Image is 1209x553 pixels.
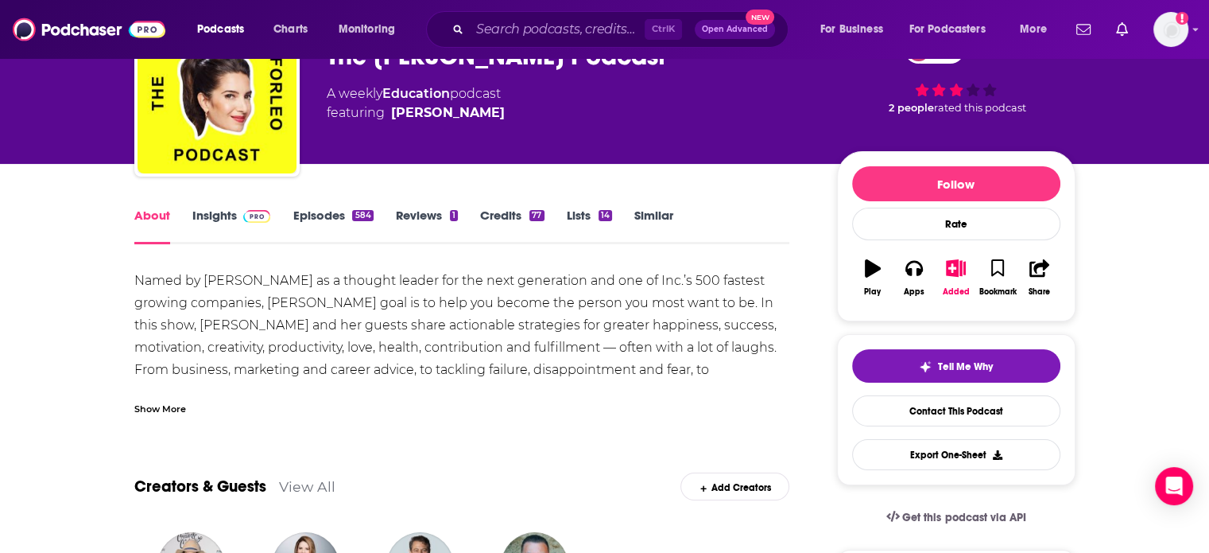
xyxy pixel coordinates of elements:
[263,17,317,42] a: Charts
[938,360,993,373] span: Tell Me Why
[852,249,893,306] button: Play
[192,208,271,244] a: InsightsPodchaser Pro
[899,17,1009,42] button: open menu
[391,103,505,123] a: Marie Forleo
[1009,17,1067,42] button: open menu
[837,25,1075,124] div: 70 2 peoplerated this podcast
[1018,249,1060,306] button: Share
[904,287,924,297] div: Apps
[134,208,170,244] a: About
[1070,16,1097,43] a: Show notifications dropdown
[852,395,1060,426] a: Contact This Podcast
[874,498,1039,537] a: Get this podcast via API
[134,270,790,448] div: Named by [PERSON_NAME] as a thought leader for the next generation and one of Inc.’s 500 fastest ...
[1153,12,1188,47] img: User Profile
[702,25,768,33] span: Open Advanced
[1153,12,1188,47] span: Logged in as smeizlik
[634,208,673,244] a: Similar
[339,18,395,41] span: Monitoring
[919,360,932,373] img: tell me why sparkle
[279,478,335,495] a: View All
[977,249,1018,306] button: Bookmark
[273,18,308,41] span: Charts
[567,208,612,244] a: Lists14
[382,86,450,101] a: Education
[893,249,935,306] button: Apps
[645,19,682,40] span: Ctrl K
[943,287,970,297] div: Added
[138,14,296,173] img: The Marie Forleo Podcast
[327,17,416,42] button: open menu
[529,210,544,221] div: 77
[1155,467,1193,505] div: Open Intercom Messenger
[450,210,458,221] div: 1
[243,210,271,223] img: Podchaser Pro
[852,439,1060,470] button: Export One-Sheet
[852,208,1060,240] div: Rate
[809,17,903,42] button: open menu
[889,102,934,114] span: 2 people
[1020,18,1047,41] span: More
[902,511,1025,524] span: Get this podcast via API
[396,208,458,244] a: Reviews1
[978,287,1016,297] div: Bookmark
[935,249,976,306] button: Added
[480,208,544,244] a: Credits77
[1110,16,1134,43] a: Show notifications dropdown
[599,210,612,221] div: 14
[1153,12,1188,47] button: Show profile menu
[864,287,881,297] div: Play
[695,20,775,39] button: Open AdvancedNew
[852,349,1060,383] button: tell me why sparkleTell Me Why
[746,10,774,25] span: New
[441,11,804,48] div: Search podcasts, credits, & more...
[327,103,505,123] span: featuring
[852,166,1060,201] button: Follow
[680,473,789,500] div: Add Creators
[352,210,373,221] div: 584
[13,14,165,45] img: Podchaser - Follow, Share and Rate Podcasts
[1029,287,1050,297] div: Share
[327,84,505,123] div: A weekly podcast
[470,17,645,42] input: Search podcasts, credits, & more...
[909,18,986,41] span: For Podcasters
[134,477,266,497] a: Creators & Guests
[186,17,265,42] button: open menu
[820,18,883,41] span: For Business
[197,18,244,41] span: Podcasts
[934,102,1026,114] span: rated this podcast
[293,208,373,244] a: Episodes584
[1176,12,1188,25] svg: Add a profile image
